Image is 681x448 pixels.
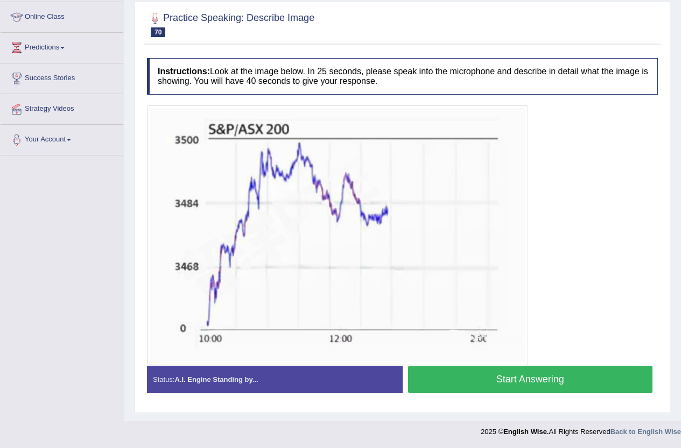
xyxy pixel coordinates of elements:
a: Online Class [1,2,123,29]
button: Start Answering [408,366,653,393]
span: 70 [151,27,165,37]
div: Status: [147,366,403,393]
a: Predictions [1,33,123,60]
h4: Look at the image below. In 25 seconds, please speak into the microphone and describe in detail w... [147,58,658,94]
h2: Practice Speaking: Describe Image [147,10,314,37]
b: Instructions: [158,67,210,76]
a: Success Stories [1,63,123,90]
a: Your Account [1,125,123,152]
strong: English Wise. [503,428,549,436]
div: 2025 © All Rights Reserved [481,421,681,437]
strong: A.I. Engine Standing by... [174,375,258,383]
a: Strategy Videos [1,94,123,121]
a: Back to English Wise [610,428,681,436]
